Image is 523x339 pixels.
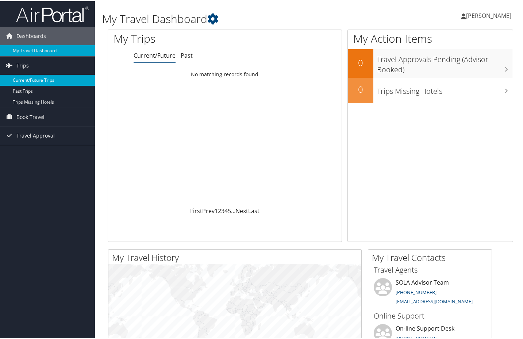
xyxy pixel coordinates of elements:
[348,82,373,95] h2: 0
[181,50,193,58] a: Past
[248,206,259,214] a: Last
[16,26,46,44] span: Dashboards
[102,10,380,26] h1: My Travel Dashboard
[114,30,239,45] h1: My Trips
[215,206,218,214] a: 1
[224,206,228,214] a: 4
[377,81,513,95] h3: Trips Missing Hotels
[16,55,29,74] span: Trips
[235,206,248,214] a: Next
[108,67,342,80] td: No matching records found
[461,4,519,26] a: [PERSON_NAME]
[190,206,202,214] a: First
[348,48,513,76] a: 0Travel Approvals Pending (Advisor Booked)
[370,277,490,307] li: SOLA Advisor Team
[16,5,89,22] img: airportal-logo.png
[218,206,221,214] a: 2
[377,50,513,74] h3: Travel Approvals Pending (Advisor Booked)
[466,11,511,19] span: [PERSON_NAME]
[348,77,513,102] a: 0Trips Missing Hotels
[348,30,513,45] h1: My Action Items
[396,297,473,304] a: [EMAIL_ADDRESS][DOMAIN_NAME]
[228,206,231,214] a: 5
[16,126,55,144] span: Travel Approval
[396,288,437,294] a: [PHONE_NUMBER]
[348,55,373,68] h2: 0
[374,264,486,274] h3: Travel Agents
[374,310,486,320] h3: Online Support
[202,206,215,214] a: Prev
[112,250,361,263] h2: My Travel History
[16,107,45,125] span: Book Travel
[372,250,492,263] h2: My Travel Contacts
[221,206,224,214] a: 3
[134,50,176,58] a: Current/Future
[231,206,235,214] span: …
